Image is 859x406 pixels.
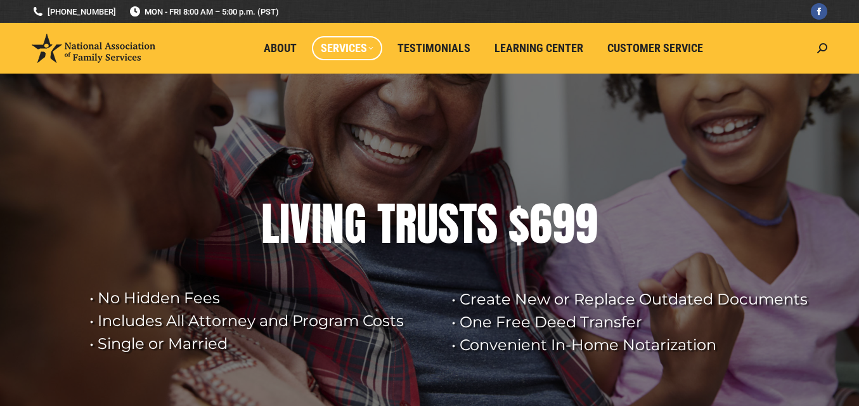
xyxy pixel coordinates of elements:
[261,199,280,249] div: L
[459,199,477,249] div: T
[575,199,598,249] div: 9
[552,199,575,249] div: 9
[311,199,321,249] div: I
[494,41,583,55] span: Learning Center
[264,41,297,55] span: About
[255,36,306,60] a: About
[377,199,395,249] div: T
[290,199,311,249] div: V
[89,287,436,355] rs-layer: • No Hidden Fees • Includes All Attorney and Program Costs • Single or Married
[438,199,459,249] div: S
[32,34,155,63] img: National Association of Family Services
[486,36,592,60] a: Learning Center
[477,199,498,249] div: S
[508,199,529,249] div: $
[529,199,552,249] div: 6
[344,199,366,249] div: G
[321,41,373,55] span: Services
[32,6,116,18] a: [PHONE_NUMBER]
[395,199,417,249] div: R
[417,199,438,249] div: U
[321,199,344,249] div: N
[397,41,470,55] span: Testimonials
[129,6,279,18] span: MON - FRI 8:00 AM – 5:00 p.m. (PST)
[598,36,712,60] a: Customer Service
[280,199,290,249] div: I
[811,3,827,20] a: Facebook page opens in new window
[451,288,819,357] rs-layer: • Create New or Replace Outdated Documents • One Free Deed Transfer • Convenient In-Home Notariza...
[607,41,703,55] span: Customer Service
[389,36,479,60] a: Testimonials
